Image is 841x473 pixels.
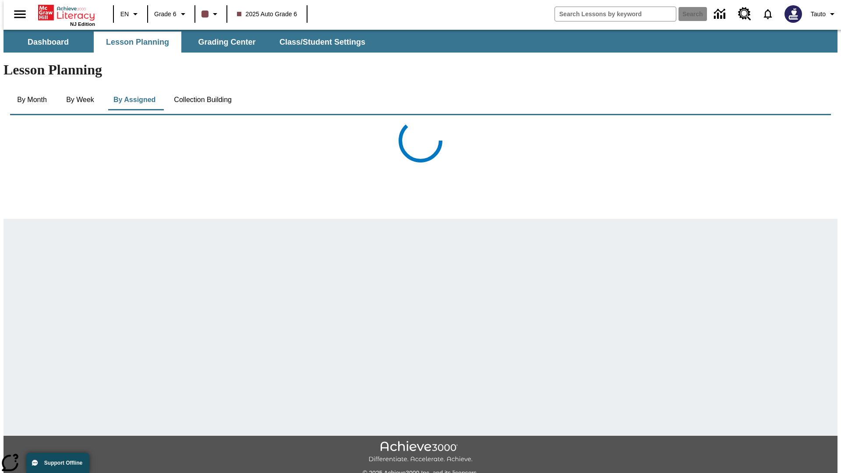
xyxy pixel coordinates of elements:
[106,37,169,47] span: Lesson Planning
[368,441,473,463] img: Achieve3000 Differentiate Accelerate Achieve
[183,32,271,53] button: Grading Center
[555,7,676,21] input: search field
[58,89,102,110] button: By Week
[733,2,756,26] a: Resource Center, Will open in new tab
[784,5,802,23] img: Avatar
[120,10,129,19] span: EN
[28,37,69,47] span: Dashboard
[4,62,837,78] h1: Lesson Planning
[94,32,181,53] button: Lesson Planning
[272,32,372,53] button: Class/Student Settings
[167,89,239,110] button: Collection Building
[151,6,192,22] button: Grade: Grade 6, Select a grade
[811,10,826,19] span: Tauto
[4,30,837,53] div: SubNavbar
[38,4,95,21] a: Home
[237,10,297,19] span: 2025 Auto Grade 6
[106,89,163,110] button: By Assigned
[26,453,89,473] button: Support Offline
[756,3,779,25] a: Notifications
[154,10,177,19] span: Grade 6
[709,2,733,26] a: Data Center
[44,460,82,466] span: Support Offline
[7,1,33,27] button: Open side menu
[4,32,92,53] button: Dashboard
[279,37,365,47] span: Class/Student Settings
[38,3,95,27] div: Home
[198,37,255,47] span: Grading Center
[10,89,54,110] button: By Month
[779,3,807,25] button: Select a new avatar
[198,6,224,22] button: Class color is dark brown. Change class color
[117,6,145,22] button: Language: EN, Select a language
[70,21,95,27] span: NJ Edition
[807,6,841,22] button: Profile/Settings
[4,32,373,53] div: SubNavbar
